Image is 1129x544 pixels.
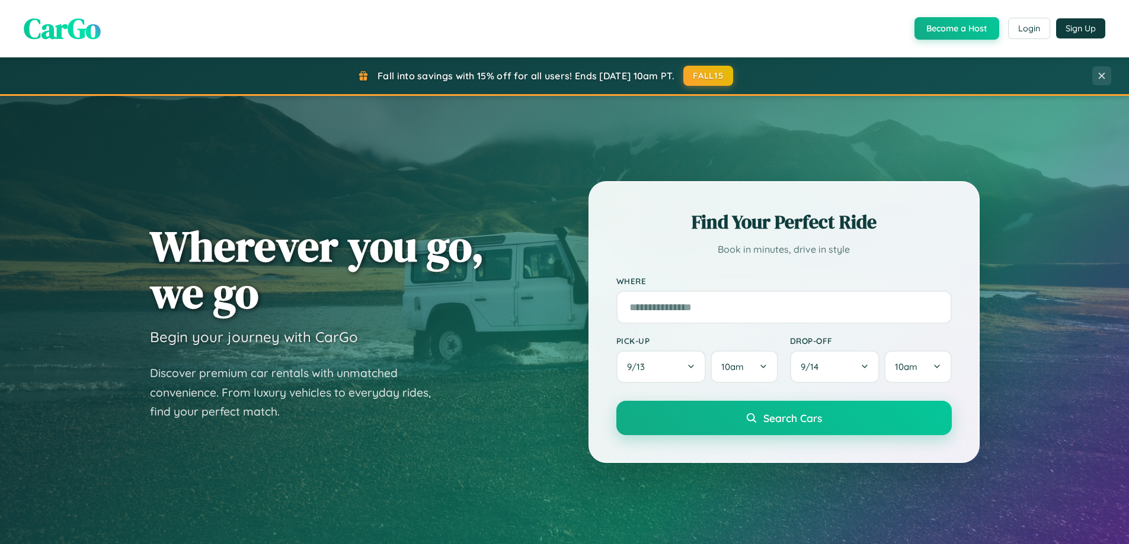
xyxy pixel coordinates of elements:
[1008,18,1050,39] button: Login
[763,411,822,424] span: Search Cars
[790,350,880,383] button: 9/14
[616,401,952,435] button: Search Cars
[616,209,952,235] h2: Find Your Perfect Ride
[711,350,778,383] button: 10am
[627,361,651,372] span: 9 / 13
[24,9,101,48] span: CarGo
[914,17,999,40] button: Become a Host
[1056,18,1105,38] button: Sign Up
[721,361,744,372] span: 10am
[150,328,358,346] h3: Begin your journey with CarGo
[616,336,778,346] label: Pick-up
[616,276,952,286] label: Where
[150,223,484,316] h1: Wherever you go, we go
[895,361,917,372] span: 10am
[790,336,952,346] label: Drop-off
[884,350,951,383] button: 10am
[616,350,706,383] button: 9/13
[616,241,952,258] p: Book in minutes, drive in style
[683,66,733,86] button: FALL15
[150,363,446,421] p: Discover premium car rentals with unmatched convenience. From luxury vehicles to everyday rides, ...
[378,70,674,82] span: Fall into savings with 15% off for all users! Ends [DATE] 10am PT.
[801,361,824,372] span: 9 / 14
